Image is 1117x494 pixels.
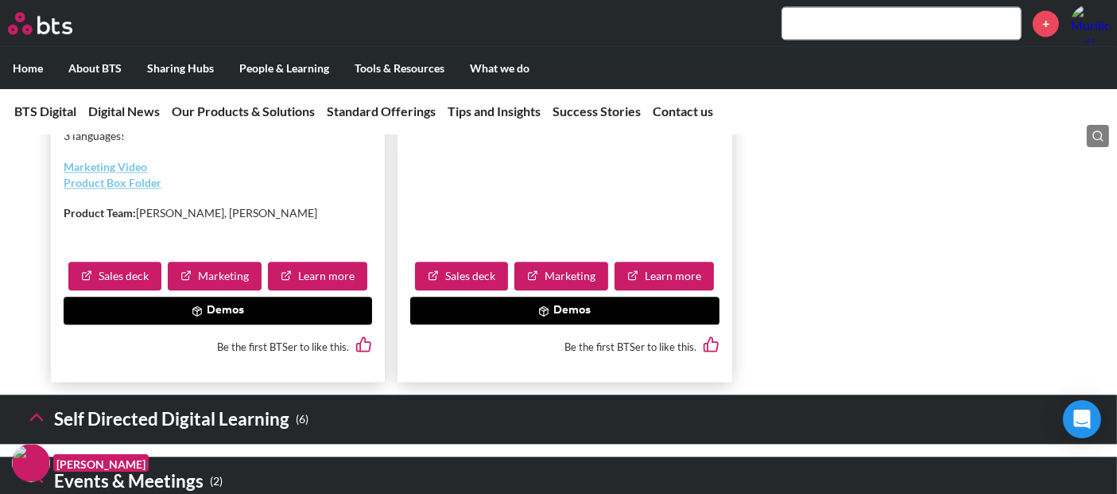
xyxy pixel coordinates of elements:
[327,103,436,119] a: Standard Offerings
[64,160,147,173] a: Marketing Video
[227,48,342,89] label: People & Learning
[457,48,542,89] label: What we do
[210,471,223,492] small: ( 2 )
[268,262,367,290] a: Learn more
[1071,4,1109,42] img: Murillo Iotti
[342,48,457,89] label: Tools & Resources
[410,297,719,325] button: Demos
[653,103,713,119] a: Contact us
[25,403,308,437] h3: Self Directed Digital Learning
[64,297,372,325] button: Demos
[172,103,315,119] a: Our Products & Solutions
[68,262,161,290] a: Sales deck
[448,103,541,119] a: Tips and Insights
[553,103,641,119] a: Success Stories
[8,12,102,34] a: Go home
[56,48,134,89] label: About BTS
[134,48,227,89] label: Sharing Hubs
[64,176,161,189] a: Product Box Folder
[64,206,136,220] strong: Product Team:
[64,325,372,368] div: Be the first BTSer to like this.
[410,325,719,368] div: Be the first BTSer to like this.
[53,454,149,473] figcaption: [PERSON_NAME]
[1033,10,1059,37] a: +
[415,262,508,290] a: Sales deck
[14,103,76,119] a: BTS Digital
[514,262,608,290] a: Marketing
[615,262,714,290] a: Learn more
[88,103,160,119] a: Digital News
[8,12,72,34] img: BTS Logo
[1071,4,1109,42] a: Profile
[12,444,50,482] img: F
[296,409,308,430] small: ( 6 )
[64,205,372,221] p: [PERSON_NAME], [PERSON_NAME]
[1063,400,1101,438] div: Open Intercom Messenger
[168,262,262,290] a: Marketing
